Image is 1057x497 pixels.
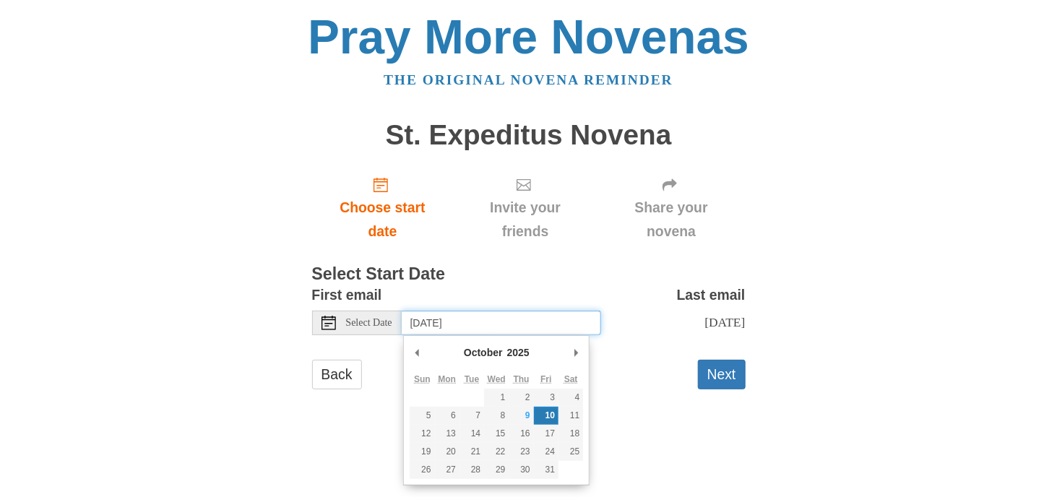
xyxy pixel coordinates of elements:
abbr: Tuesday [465,374,479,384]
abbr: Thursday [514,374,530,384]
button: Next Month [569,342,583,363]
a: Choose start date [312,165,454,251]
div: October [462,342,505,363]
abbr: Monday [438,374,456,384]
button: 14 [460,425,484,443]
div: 2025 [505,342,532,363]
button: 28 [460,461,484,479]
h3: Select Start Date [312,265,746,284]
abbr: Saturday [564,374,578,384]
span: Select Date [346,318,392,328]
button: 23 [509,443,533,461]
button: 5 [410,407,434,425]
abbr: Friday [540,374,551,384]
div: Click "Next" to confirm your start date first. [597,165,746,251]
button: 6 [435,407,460,425]
button: 15 [484,425,509,443]
label: First email [312,283,382,307]
button: 18 [558,425,583,443]
button: Previous Month [410,342,424,363]
button: 30 [509,461,533,479]
button: 1 [484,389,509,407]
button: 22 [484,443,509,461]
span: Invite your friends [467,196,582,243]
button: 2 [509,389,533,407]
a: Pray More Novenas [308,10,749,64]
abbr: Wednesday [488,374,506,384]
button: 7 [460,407,484,425]
button: 3 [534,389,558,407]
button: 11 [558,407,583,425]
button: 21 [460,443,484,461]
span: Share your novena [612,196,731,243]
button: 19 [410,443,434,461]
button: 31 [534,461,558,479]
button: 27 [435,461,460,479]
button: 12 [410,425,434,443]
span: [DATE] [704,315,745,329]
button: 9 [509,407,533,425]
button: 24 [534,443,558,461]
button: 17 [534,425,558,443]
abbr: Sunday [414,374,431,384]
button: 8 [484,407,509,425]
input: Use the arrow keys to pick a date [402,311,601,335]
button: 20 [435,443,460,461]
div: Click "Next" to confirm your start date first. [453,165,597,251]
button: 4 [558,389,583,407]
button: 26 [410,461,434,479]
span: Choose start date [327,196,439,243]
button: 10 [534,407,558,425]
button: 13 [435,425,460,443]
a: Back [312,360,362,389]
button: 16 [509,425,533,443]
button: 29 [484,461,509,479]
a: The original novena reminder [384,72,673,87]
button: Next [698,360,746,389]
label: Last email [677,283,746,307]
h1: St. Expeditus Novena [312,120,746,151]
button: 25 [558,443,583,461]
